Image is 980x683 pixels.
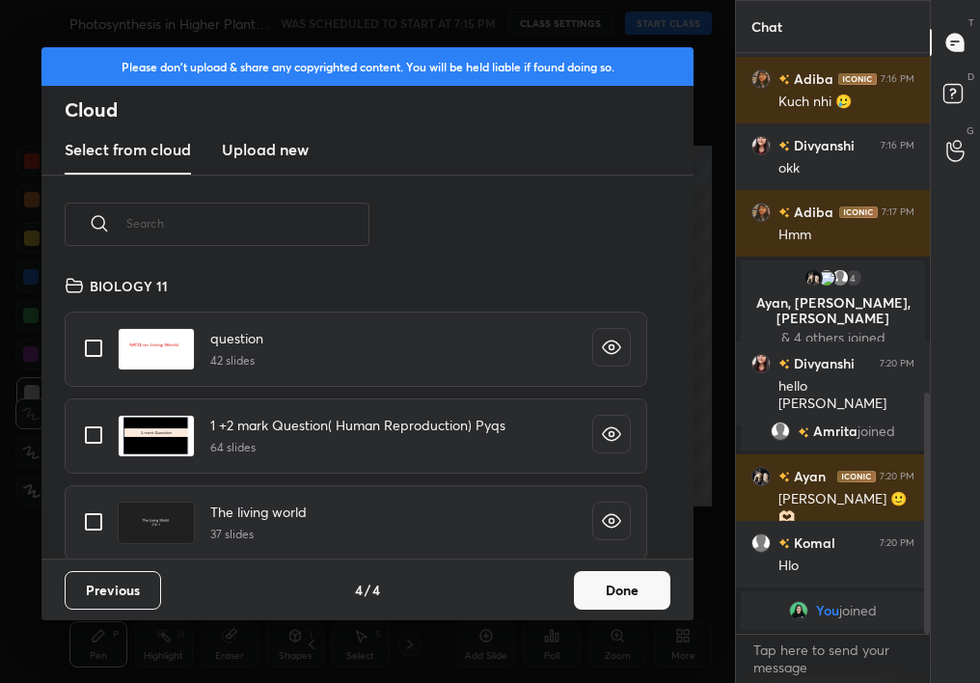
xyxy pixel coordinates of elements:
div: grid [736,53,930,634]
h4: question [210,328,263,348]
div: okk [778,159,914,178]
div: 7:16 PM [881,73,914,85]
div: 7:16 PM [881,140,914,151]
img: default.png [751,533,771,553]
p: D [967,69,974,84]
div: Please don't upload & share any copyrighted content. You will be held liable if found doing so. [41,47,694,86]
img: 9a7fcd7d765c4f259b8b688c0b597ba8.jpg [789,601,808,620]
h4: 4 [372,580,380,600]
p: & 4 others joined [752,330,913,345]
div: 7:20 PM [880,471,914,482]
img: no-rating-badge.077c3623.svg [798,427,809,438]
h6: Adiba [790,68,833,89]
button: Done [574,571,670,610]
img: 5239c910826141e483e3c354dec047b4.jpg [803,268,823,287]
img: 1618562331I4ZBWO.pdf [118,415,195,457]
img: iconic-dark.1390631f.png [837,471,876,482]
h6: Komal [790,533,835,553]
div: Kuch nhi 🥲 [778,93,914,112]
input: Search [126,182,369,264]
p: Ayan, [PERSON_NAME], [PERSON_NAME] [752,295,913,326]
img: 5239c910826141e483e3c354dec047b4.jpg [751,467,771,486]
h4: BIOLOGY 11 [90,276,168,296]
h5: 37 slides [210,526,307,543]
div: Hmm [778,226,914,245]
img: default.png [771,422,790,441]
h3: Select from cloud [65,138,191,161]
h3: Upload new [222,138,309,161]
img: no-rating-badge.077c3623.svg [778,74,790,85]
p: T [968,15,974,30]
img: no-rating-badge.077c3623.svg [778,207,790,218]
h5: 64 slides [210,439,505,456]
p: G [966,123,974,138]
h4: 1 +2 mark Question( Human Reproduction) Pyqs [210,415,505,435]
p: Chat [736,1,798,52]
img: no-rating-badge.077c3623.svg [778,538,790,549]
h6: Divyanshi [790,135,855,155]
img: iconic-dark.1390631f.png [838,73,877,85]
h4: The living world [210,502,307,522]
div: hello [PERSON_NAME] [778,377,914,414]
img: no-rating-badge.077c3623.svg [778,472,790,482]
img: default.png [830,268,850,287]
h6: Ayan [790,466,826,486]
div: [PERSON_NAME] 🙂🫶🏻 [778,490,914,527]
img: no-rating-badge.077c3623.svg [778,141,790,151]
img: 1617786212YH0XYY.pdf [118,328,195,370]
img: 171e8f4d9d7042c38f1bfb7addfb683f.jpg [751,354,771,373]
div: 7:20 PM [880,358,914,369]
h4: 4 [355,580,363,600]
div: grid [41,268,670,559]
button: Previous [65,571,161,610]
h2: Cloud [65,97,694,123]
div: 7:20 PM [880,537,914,549]
h6: Adiba [790,202,833,222]
span: joined [839,603,877,618]
span: joined [857,423,895,439]
h4: / [365,580,370,600]
img: no-rating-badge.077c3623.svg [778,359,790,369]
h6: Divyanshi [790,353,855,373]
img: iconic-dark.1390631f.png [839,206,878,218]
img: a37e50e65c5349b5a0237273d9d5f5cd.jpg [751,69,771,89]
div: Hlo [778,557,914,576]
img: 3 [817,268,836,287]
div: 4 [844,268,863,287]
img: a37e50e65c5349b5a0237273d9d5f5cd.jpg [751,203,771,222]
span: Amrita [813,423,857,439]
span: You [816,603,839,618]
div: 7:17 PM [882,206,914,218]
img: 1618823737F3GA7P.pdf [118,502,195,544]
h5: 42 slides [210,352,263,369]
img: 171e8f4d9d7042c38f1bfb7addfb683f.jpg [751,136,771,155]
